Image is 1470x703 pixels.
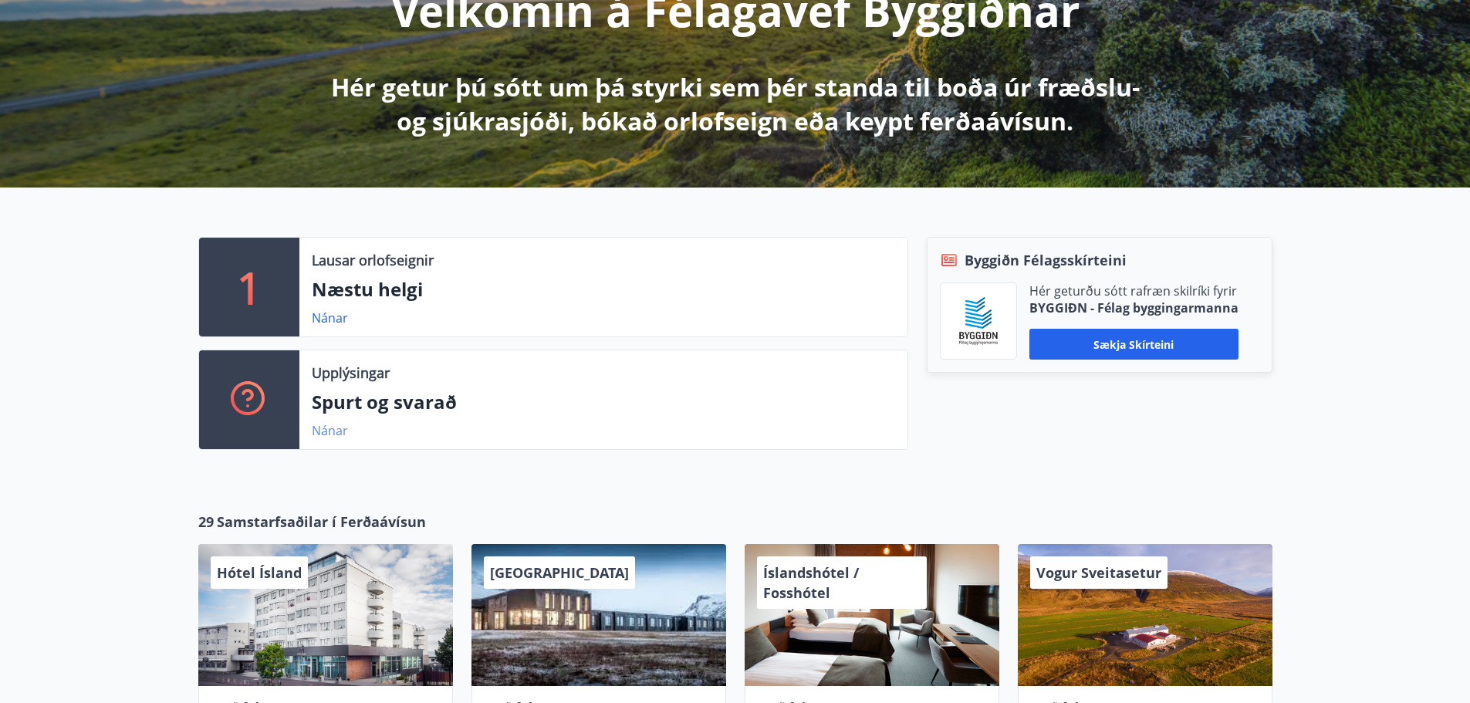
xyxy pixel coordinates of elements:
[1029,282,1239,299] p: Hér geturðu sótt rafræn skilríki fyrir
[217,512,426,532] span: Samstarfsaðilar í Ferðaávísun
[952,295,1005,347] img: BKlGVmlTW1Qrz68WFGMFQUcXHWdQd7yePWMkvn3i.png
[198,512,214,532] span: 29
[1029,299,1239,316] p: BYGGIÐN - Félag byggingarmanna
[312,389,895,415] p: Spurt og svarað
[217,563,302,582] span: Hótel Ísland
[312,363,390,383] p: Upplýsingar
[965,250,1127,270] span: Byggiðn Félagsskírteini
[237,258,262,316] p: 1
[328,70,1143,138] p: Hér getur þú sótt um þá styrki sem þér standa til boða úr fræðslu- og sjúkrasjóði, bókað orlofsei...
[1029,329,1239,360] button: Sækja skírteini
[312,422,348,439] a: Nánar
[312,250,434,270] p: Lausar orlofseignir
[763,563,859,602] span: Íslandshótel / Fosshótel
[490,563,629,582] span: [GEOGRAPHIC_DATA]
[312,276,895,302] p: Næstu helgi
[1036,563,1161,582] span: Vogur Sveitasetur
[312,309,348,326] a: Nánar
